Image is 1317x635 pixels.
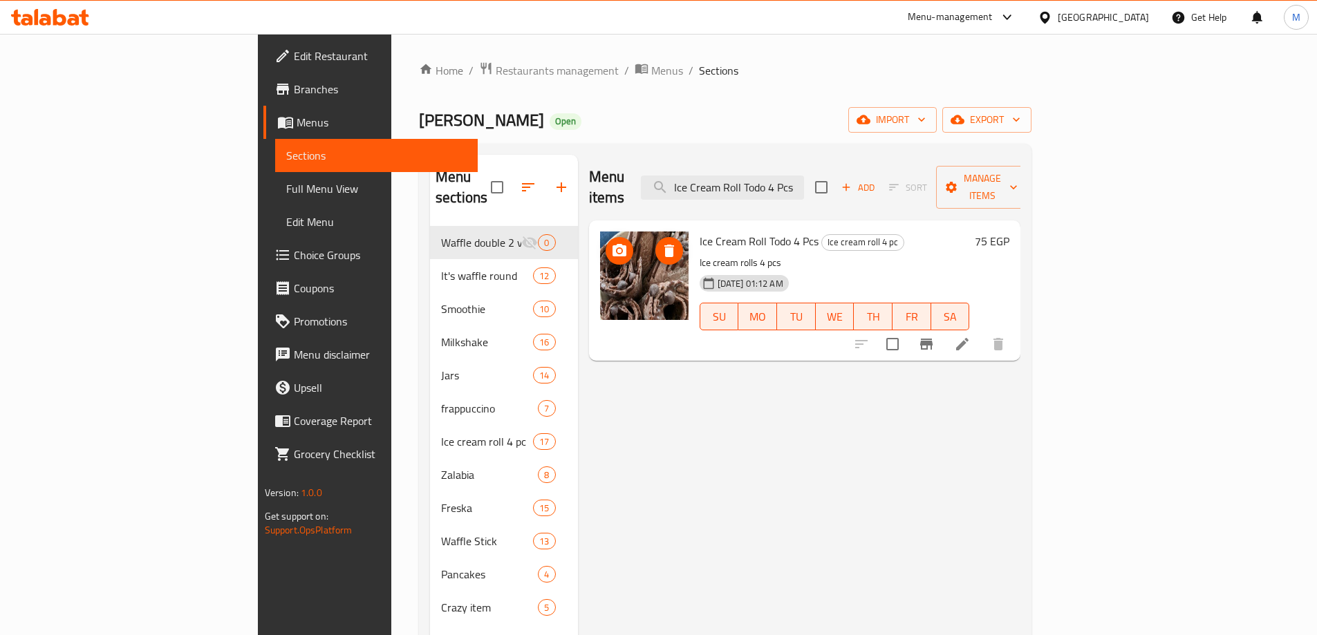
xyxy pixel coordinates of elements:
[430,591,578,624] div: Crazy item5
[441,533,533,549] span: Waffle Stick
[807,173,836,202] span: Select section
[430,558,578,591] div: Pancakes4
[1292,10,1300,25] span: M
[275,172,478,205] a: Full Menu View
[294,81,467,97] span: Branches
[545,171,578,204] button: Add section
[816,303,854,330] button: WE
[539,601,554,614] span: 5
[635,61,683,79] a: Menus
[880,177,936,198] span: Select section first
[893,303,931,330] button: FR
[441,500,533,516] span: Freska
[286,214,467,230] span: Edit Menu
[606,237,633,265] button: upload picture
[441,433,533,450] div: Ice cream roll 4 pc
[534,535,554,548] span: 13
[821,307,849,327] span: WE
[294,413,467,429] span: Coverage Report
[533,433,555,450] div: items
[954,336,971,352] a: Edit menu item
[539,468,554,482] span: 8
[538,566,555,582] div: items
[286,180,467,197] span: Full Menu View
[294,247,467,263] span: Choice Groups
[533,334,555,350] div: items
[859,111,926,129] span: import
[655,237,683,265] button: delete image
[430,292,578,325] div: Smoothie10
[294,379,467,396] span: Upsell
[953,111,1020,129] span: export
[275,205,478,238] a: Edit Menu
[441,267,533,284] span: It's waffle round
[538,234,555,251] div: items
[777,303,816,330] button: TU
[738,303,777,330] button: MO
[441,234,521,251] span: Waffle double 2 various sauces your choice
[936,166,1029,209] button: Manage items
[1058,10,1149,25] div: [GEOGRAPHIC_DATA]
[937,307,964,327] span: SA
[263,272,478,305] a: Coupons
[263,404,478,437] a: Coverage Report
[641,176,804,200] input: search
[263,73,478,106] a: Branches
[534,269,554,283] span: 12
[430,220,578,629] nav: Menu sections
[441,334,533,350] span: Milkshake
[263,39,478,73] a: Edit Restaurant
[539,402,554,415] span: 7
[533,500,555,516] div: items
[783,307,810,327] span: TU
[534,303,554,316] span: 10
[441,301,533,317] span: Smoothie
[821,234,904,251] div: Ice cream roll 4 pc
[533,301,555,317] div: items
[265,521,353,539] a: Support.OpsPlatform
[538,466,555,483] div: items
[419,61,1031,79] nav: breadcrumb
[539,568,554,581] span: 4
[479,61,619,79] a: Restaurants management
[263,238,478,272] a: Choice Groups
[430,392,578,425] div: frappuccino7
[839,180,877,196] span: Add
[441,400,538,417] span: frappuccino
[982,328,1015,361] button: delete
[534,435,554,448] span: 17
[947,170,1018,205] span: Manage items
[878,330,907,359] span: Select to update
[263,437,478,471] a: Grocery Checklist
[589,167,625,208] h2: Menu items
[550,113,581,130] div: Open
[898,307,926,327] span: FR
[533,367,555,383] div: items
[294,346,467,363] span: Menu disclaimer
[430,458,578,491] div: Zalabia8
[848,107,937,133] button: import
[538,599,555,616] div: items
[496,62,619,79] span: Restaurants management
[441,566,538,582] span: Pancakes
[700,231,819,252] span: Ice Cream Roll Todo 4 Pcs
[430,359,578,392] div: Jars14
[263,371,478,404] a: Upsell
[441,367,533,383] span: Jars
[700,254,970,272] p: Ice cream rolls 4 pcs
[441,466,538,483] div: Zalabia
[294,446,467,462] span: Grocery Checklist
[441,599,538,616] span: Crazy item
[700,303,739,330] button: SU
[430,325,578,359] div: Milkshake16
[294,48,467,64] span: Edit Restaurant
[744,307,772,327] span: MO
[699,62,738,79] span: Sections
